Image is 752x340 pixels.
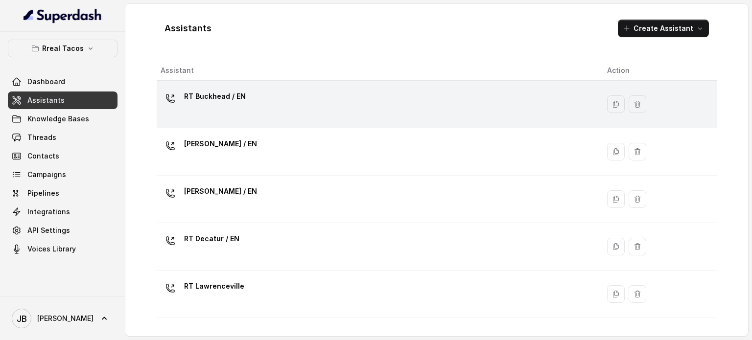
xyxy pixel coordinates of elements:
[8,129,117,146] a: Threads
[184,278,244,294] p: RT Lawrenceville
[8,91,117,109] a: Assistants
[42,43,84,54] p: Rreal Tacos
[23,8,102,23] img: light.svg
[8,305,117,332] a: [PERSON_NAME]
[8,73,117,91] a: Dashboard
[599,61,717,81] th: Action
[27,188,59,198] span: Pipelines
[27,170,66,180] span: Campaigns
[8,203,117,221] a: Integrations
[8,240,117,258] a: Voices Library
[184,89,246,104] p: RT Buckhead / EN
[8,40,117,57] button: Rreal Tacos
[8,184,117,202] a: Pipelines
[184,136,257,152] p: [PERSON_NAME] / EN
[27,95,65,105] span: Assistants
[27,226,70,235] span: API Settings
[27,244,76,254] span: Voices Library
[27,133,56,142] span: Threads
[27,151,59,161] span: Contacts
[27,207,70,217] span: Integrations
[37,314,94,323] span: [PERSON_NAME]
[17,314,27,324] text: JB
[157,61,599,81] th: Assistant
[8,222,117,239] a: API Settings
[8,166,117,183] a: Campaigns
[8,110,117,128] a: Knowledge Bases
[27,77,65,87] span: Dashboard
[164,21,211,36] h1: Assistants
[27,114,89,124] span: Knowledge Bases
[8,147,117,165] a: Contacts
[184,231,239,247] p: RT Decatur / EN
[618,20,709,37] button: Create Assistant
[184,183,257,199] p: [PERSON_NAME] / EN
